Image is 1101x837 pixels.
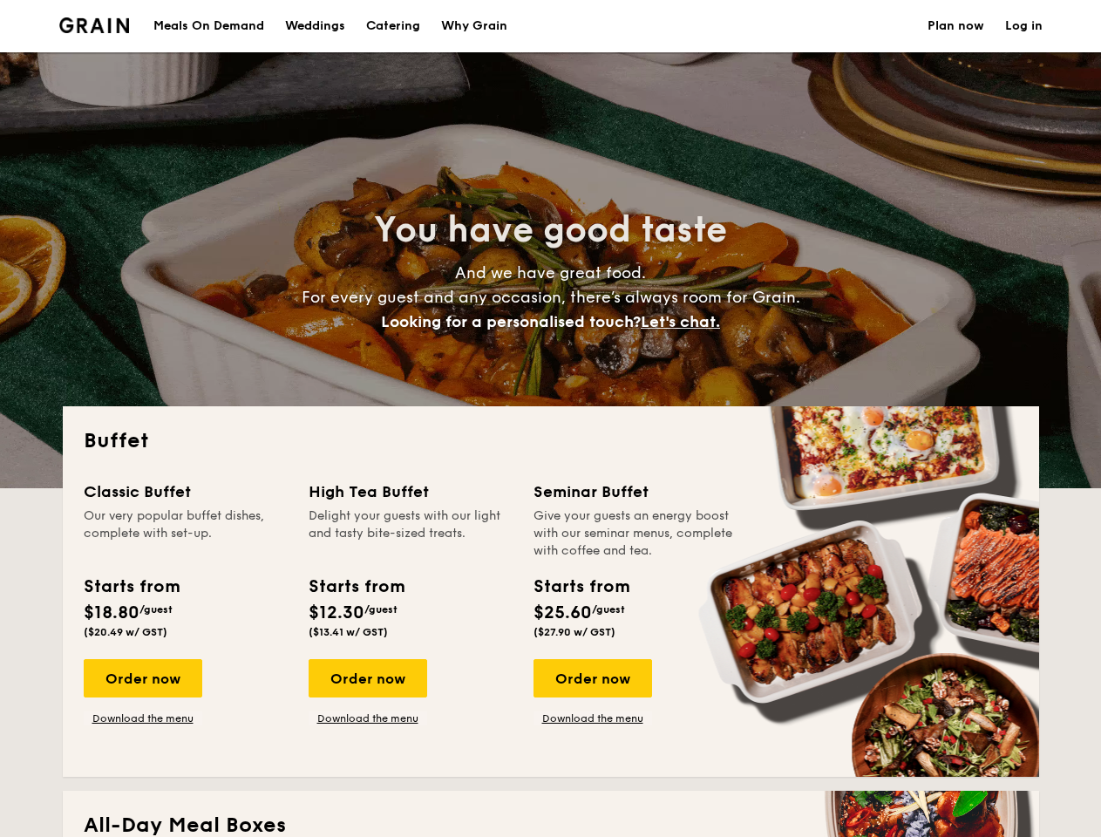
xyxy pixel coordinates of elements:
a: Logotype [59,17,130,33]
div: High Tea Buffet [309,480,513,504]
div: Classic Buffet [84,480,288,504]
span: $25.60 [534,602,592,623]
div: Starts from [309,574,404,600]
span: ($20.49 w/ GST) [84,626,167,638]
span: /guest [139,603,173,616]
span: /guest [592,603,625,616]
span: And we have great food. For every guest and any occasion, there’s always room for Grain. [302,263,800,331]
span: $18.80 [84,602,139,623]
span: ($27.90 w/ GST) [534,626,615,638]
div: Starts from [84,574,179,600]
a: Download the menu [534,711,652,725]
div: Starts from [534,574,629,600]
span: ($13.41 w/ GST) [309,626,388,638]
span: $12.30 [309,602,364,623]
span: You have good taste [374,209,727,251]
h2: Buffet [84,427,1018,455]
div: Order now [309,659,427,697]
div: Delight your guests with our light and tasty bite-sized treats. [309,507,513,560]
img: Grain [59,17,130,33]
a: Download the menu [309,711,427,725]
div: Seminar Buffet [534,480,737,504]
span: /guest [364,603,398,616]
div: Order now [84,659,202,697]
div: Order now [534,659,652,697]
span: Looking for a personalised touch? [381,312,641,331]
a: Download the menu [84,711,202,725]
div: Give your guests an energy boost with our seminar menus, complete with coffee and tea. [534,507,737,560]
span: Let's chat. [641,312,720,331]
div: Our very popular buffet dishes, complete with set-up. [84,507,288,560]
